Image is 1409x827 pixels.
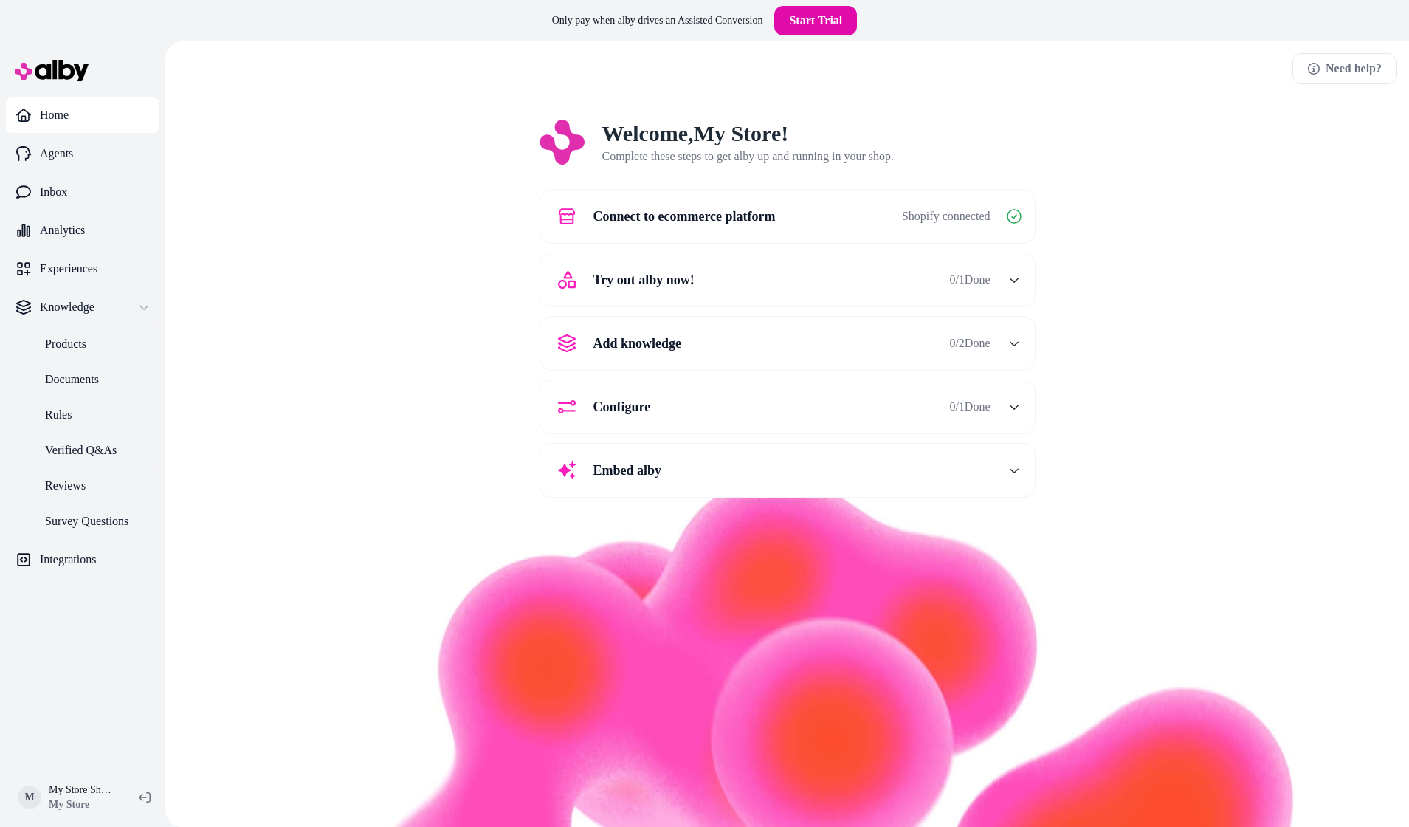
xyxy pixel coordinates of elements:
[549,199,1026,234] button: Connect to ecommerce platformShopify connected
[49,797,115,812] span: My Store
[45,477,86,495] p: Reviews
[774,6,857,35] a: Start Trial
[9,774,127,821] button: MMy Store ShopifyMy Store
[45,512,128,530] p: Survey Questions
[15,60,89,81] img: alby Logo
[6,97,159,133] a: Home
[593,206,776,227] span: Connect to ecommerce platform
[602,120,895,148] h2: Welcome, My Store !
[6,136,159,171] a: Agents
[593,397,651,417] span: Configure
[6,542,159,577] a: Integrations
[40,222,85,239] p: Analytics
[40,106,69,124] p: Home
[540,120,585,165] img: Logo
[549,262,1026,298] button: Try out alby now!0/1Done
[280,475,1295,827] img: alby Bubble
[949,398,990,416] span: 0 / 1 Done
[18,786,41,809] span: M
[549,453,1026,488] button: Embed alby
[593,270,695,290] span: Try out alby now!
[40,183,67,201] p: Inbox
[45,406,72,424] p: Rules
[40,260,97,278] p: Experiences
[30,433,159,468] a: Verified Q&As
[30,326,159,362] a: Products
[30,468,159,504] a: Reviews
[30,504,159,539] a: Survey Questions
[549,389,1026,425] button: Configure0/1Done
[40,551,96,569] p: Integrations
[30,362,159,397] a: Documents
[6,174,159,210] a: Inbox
[6,213,159,248] a: Analytics
[6,289,159,325] button: Knowledge
[45,371,99,388] p: Documents
[593,333,682,354] span: Add knowledge
[45,335,86,353] p: Products
[949,271,990,289] span: 0 / 1 Done
[49,783,115,797] p: My Store Shopify
[40,145,73,162] p: Agents
[6,251,159,286] a: Experiences
[40,298,94,316] p: Knowledge
[549,326,1026,361] button: Add knowledge0/2Done
[552,13,763,28] p: Only pay when alby drives an Assisted Conversion
[602,150,895,162] span: Complete these steps to get alby up and running in your shop.
[30,397,159,433] a: Rules
[902,207,991,225] span: Shopify connected
[593,460,662,481] span: Embed alby
[949,334,990,352] span: 0 / 2 Done
[1292,53,1397,84] a: Need help?
[45,442,117,459] p: Verified Q&As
